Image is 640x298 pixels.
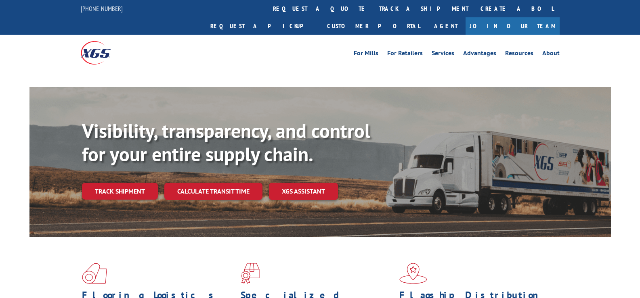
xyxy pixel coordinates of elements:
a: XGS ASSISTANT [269,183,338,200]
img: xgs-icon-total-supply-chain-intelligence-red [82,263,107,284]
a: Request a pickup [204,17,321,35]
a: Join Our Team [466,17,560,35]
a: About [542,50,560,59]
a: [PHONE_NUMBER] [81,4,123,13]
a: For Mills [354,50,378,59]
b: Visibility, transparency, and control for your entire supply chain. [82,118,370,167]
img: xgs-icon-focused-on-flooring-red [241,263,260,284]
a: Calculate transit time [164,183,262,200]
a: Advantages [463,50,496,59]
img: xgs-icon-flagship-distribution-model-red [399,263,427,284]
a: Customer Portal [321,17,426,35]
a: Track shipment [82,183,158,200]
a: Resources [505,50,533,59]
a: For Retailers [387,50,423,59]
a: Services [432,50,454,59]
a: Agent [426,17,466,35]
